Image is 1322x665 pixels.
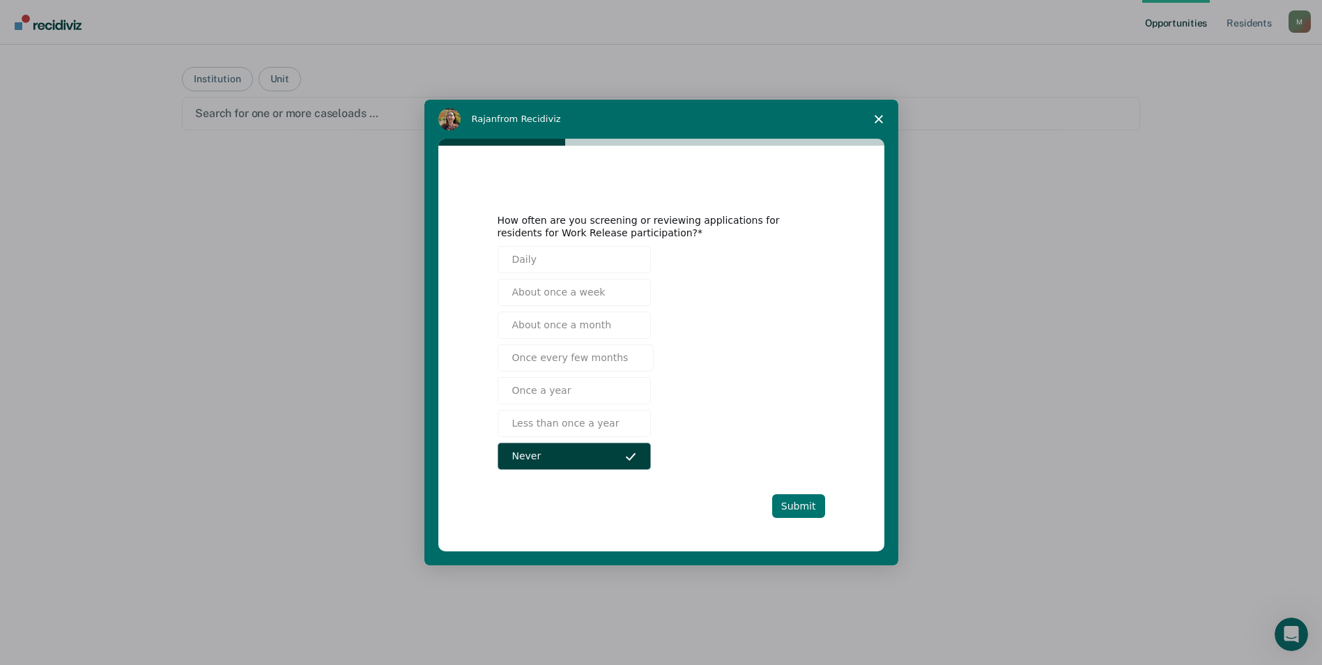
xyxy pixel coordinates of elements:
span: Less than once a year [512,416,620,431]
span: Daily [512,252,537,267]
button: Daily [498,246,651,273]
span: About once a week [512,285,606,300]
span: Once every few months [512,351,629,365]
span: Never [512,449,541,464]
span: from Recidiviz [497,114,561,124]
span: About once a month [512,318,612,332]
button: Once every few months [498,344,654,372]
div: How often are you screening or reviewing applications for residents for Work Release participation? [498,214,804,239]
button: Less than once a year [498,410,651,437]
img: Profile image for Rajan [438,108,461,130]
button: About once a month [498,312,651,339]
span: Rajan [472,114,498,124]
span: Close survey [859,100,898,139]
button: Once a year [498,377,651,404]
button: Never [498,443,651,470]
button: About once a week [498,279,651,306]
button: Submit [772,494,825,518]
span: Once a year [512,383,571,398]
